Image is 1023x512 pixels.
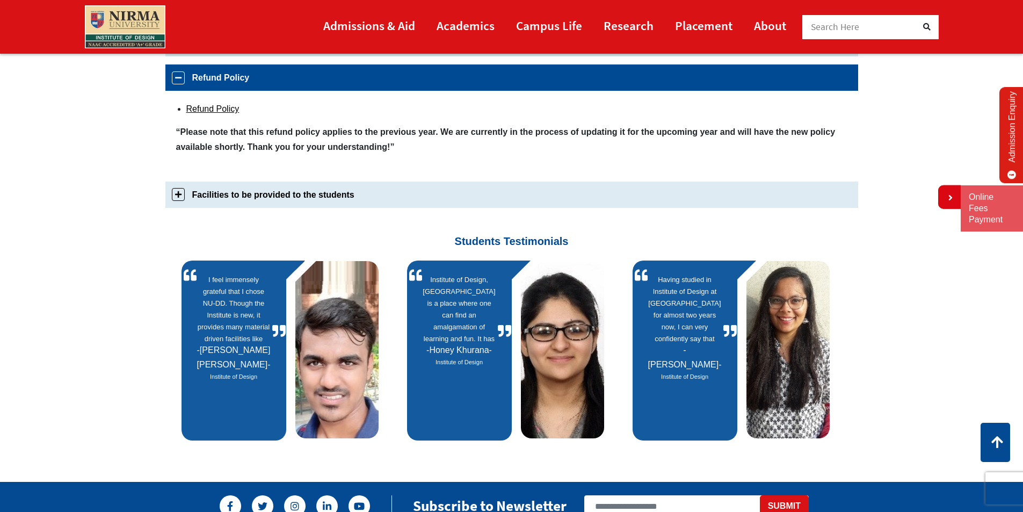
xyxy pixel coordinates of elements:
a: Placement [675,13,732,38]
span: [PERSON_NAME] [PERSON_NAME] [197,345,271,369]
cite: Source Title [422,357,497,367]
img: blog_img [521,261,604,438]
a: Admissions & Aid [323,13,415,38]
cite: Source Title [647,372,723,382]
a: About [754,13,786,38]
a: I feel immensely grateful that I chose NU-DD. Though the Institute is new, it provides many mater... [196,274,272,343]
a: Facilities to be provided to the students [165,182,858,208]
a: Refund Policy [186,104,240,113]
span: Honey Khurana [426,345,492,355]
cite: Source Title [196,372,272,382]
a: Institute of Design, [GEOGRAPHIC_DATA] is a place where one can find an amalgamation of learning ... [422,274,497,343]
a: Having studied in Institute of Design at [GEOGRAPHIC_DATA] for almost two years now, I can very c... [647,274,723,343]
span: [PERSON_NAME] [648,345,722,369]
img: blog_img [746,261,830,438]
h3: Students Testimonials [173,216,850,248]
span: Search Here [811,21,860,33]
a: Research [604,13,654,38]
img: main_logo [85,5,165,48]
strong: “Please note that this refund policy applies to the previous year. We are currently in the proces... [176,127,836,151]
a: Online Fees Payment [969,192,1015,225]
img: blog_img [295,261,379,438]
a: Refund Policy [165,64,858,91]
a: Academics [437,13,495,38]
a: Campus Life [516,13,582,38]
